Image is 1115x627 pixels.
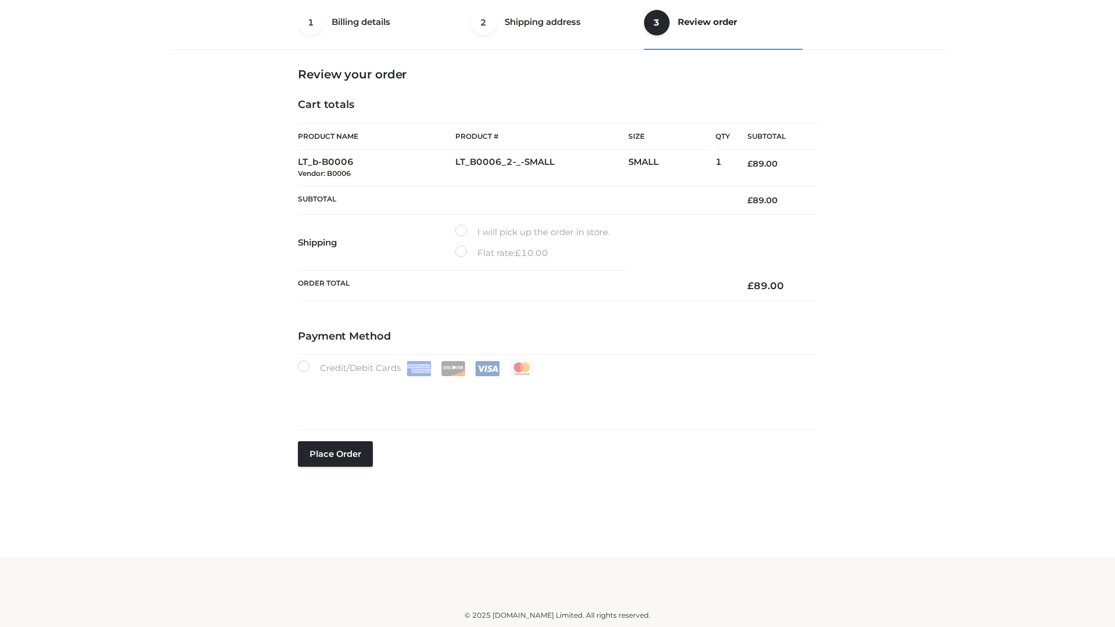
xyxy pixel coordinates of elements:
th: Qty [715,123,730,150]
th: Shipping [298,215,455,271]
small: Vendor: B0006 [298,169,351,178]
bdi: 89.00 [747,280,784,291]
td: SMALL [628,150,715,186]
img: Discover [441,361,466,376]
span: £ [747,158,753,169]
label: Flat rate: [455,246,548,261]
th: Product Name [298,123,455,150]
bdi: 89.00 [747,158,778,169]
div: © 2025 [DOMAIN_NAME] Limited. All rights reserved. [172,610,943,621]
h4: Payment Method [298,330,817,343]
td: 1 [715,150,730,186]
h3: Review your order [298,67,817,81]
th: Size [628,124,710,150]
th: Order Total [298,271,730,301]
span: £ [747,195,753,206]
td: LT_b-B0006 [298,150,455,186]
label: I will pick up the order in store. [455,225,610,240]
iframe: Secure payment input frame [296,374,815,416]
bdi: 10.00 [515,247,548,258]
th: Product # [455,123,628,150]
button: Place order [298,441,373,467]
th: Subtotal [298,186,730,214]
label: Credit/Debit Cards [298,361,535,376]
th: Subtotal [730,124,817,150]
span: £ [515,247,521,258]
bdi: 89.00 [747,195,778,206]
img: Visa [475,361,500,376]
img: Mastercard [509,361,534,376]
h4: Cart totals [298,99,817,111]
img: Amex [407,361,431,376]
span: £ [747,280,754,291]
td: LT_B0006_2-_-SMALL [455,150,628,186]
